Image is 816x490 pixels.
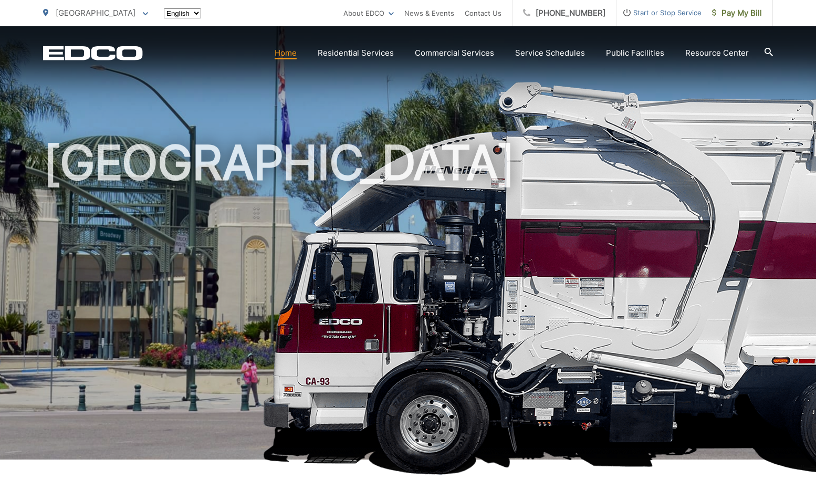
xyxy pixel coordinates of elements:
[404,7,454,19] a: News & Events
[465,7,501,19] a: Contact Us
[318,47,394,59] a: Residential Services
[343,7,394,19] a: About EDCO
[164,8,201,18] select: Select a language
[415,47,494,59] a: Commercial Services
[56,8,135,18] span: [GEOGRAPHIC_DATA]
[685,47,749,59] a: Resource Center
[43,46,143,60] a: EDCD logo. Return to the homepage.
[712,7,762,19] span: Pay My Bill
[275,47,297,59] a: Home
[606,47,664,59] a: Public Facilities
[43,137,773,469] h1: [GEOGRAPHIC_DATA]
[515,47,585,59] a: Service Schedules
